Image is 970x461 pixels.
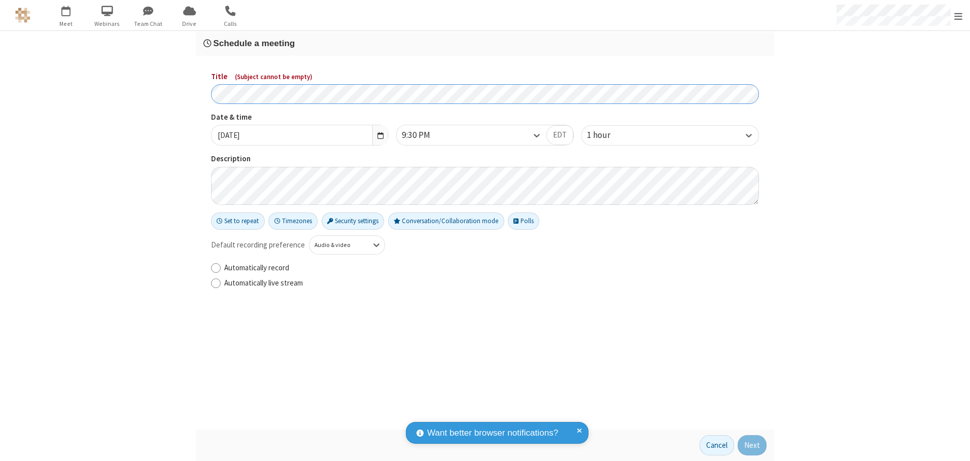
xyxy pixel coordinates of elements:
label: Automatically record [224,262,759,274]
button: Conversation/Collaboration mode [388,212,504,230]
label: Date & time [211,112,389,123]
button: Security settings [322,212,385,230]
span: Default recording preference [211,239,305,251]
span: Calls [212,19,250,28]
button: Polls [508,212,539,230]
label: Description [211,153,759,165]
img: QA Selenium DO NOT DELETE OR CHANGE [15,8,30,23]
span: Schedule a meeting [213,38,295,48]
span: Drive [170,19,209,28]
div: 1 hour [587,129,628,142]
span: Webinars [88,19,126,28]
div: Audio & video [315,240,363,250]
button: Next [738,435,767,455]
label: Title [211,71,759,83]
div: 9:30 PM [402,129,447,142]
span: ( Subject cannot be empty ) [235,73,313,81]
button: EDT [546,125,573,146]
span: Team Chat [129,19,167,28]
label: Automatically live stream [224,277,759,289]
button: Cancel [700,435,734,455]
span: Meet [47,19,85,28]
button: Timezones [268,212,318,230]
span: Want better browser notifications? [427,427,558,440]
button: Set to repeat [211,212,265,230]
